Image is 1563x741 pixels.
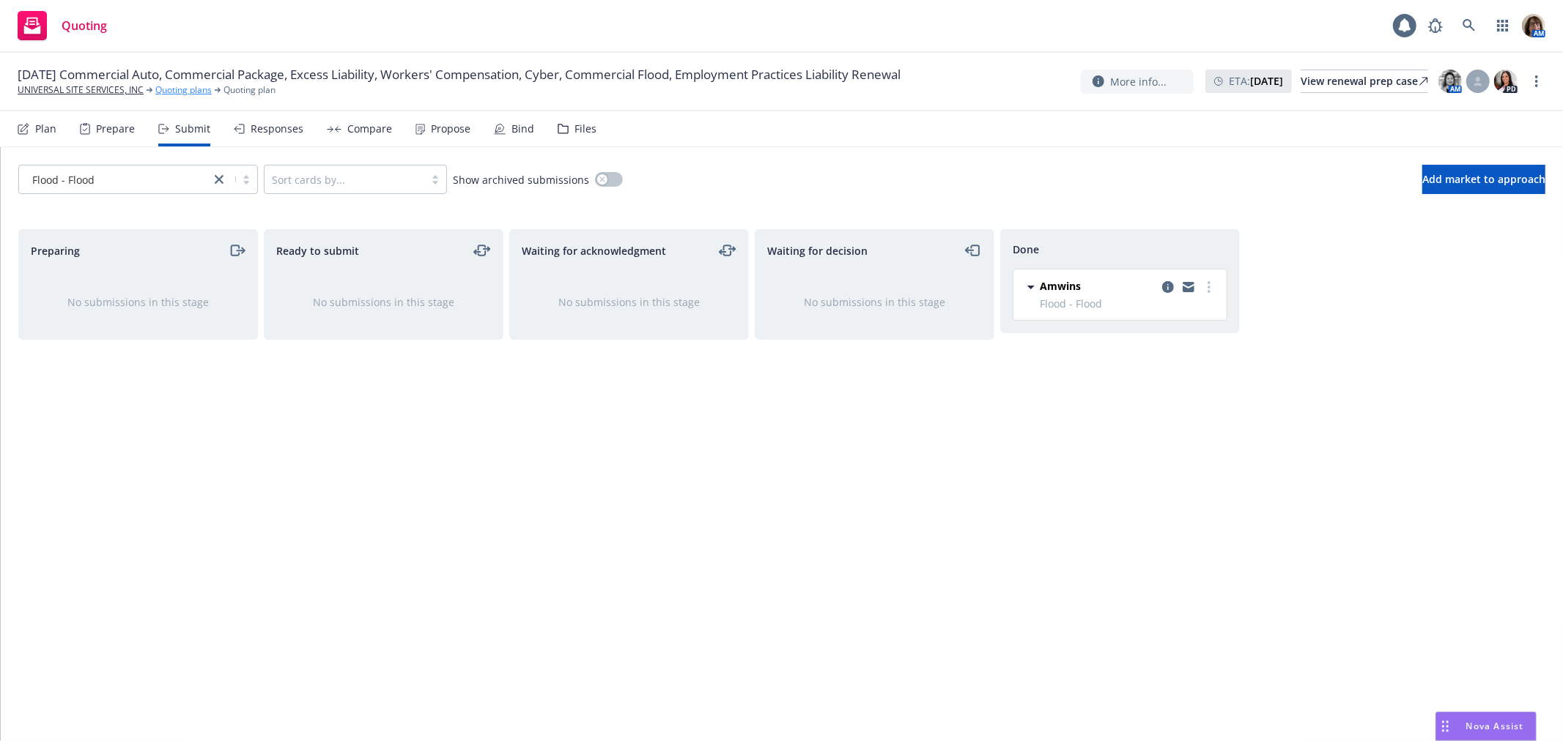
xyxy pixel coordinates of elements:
[223,83,276,97] span: Quoting plan
[1180,278,1197,296] a: copy logging email
[1422,172,1545,186] span: Add market to approach
[1229,73,1283,89] span: ETA :
[18,83,144,97] a: UNIVERSAL SITE SERVICES, INC
[276,243,359,258] span: Ready to submit
[175,123,210,135] div: Submit
[1301,70,1428,93] a: View renewal prep case
[431,123,470,135] div: Propose
[522,243,666,258] span: Waiting for acknowledgment
[228,242,245,259] a: moveRight
[1422,165,1545,194] button: Add market to approach
[251,123,303,135] div: Responses
[511,123,534,135] div: Bind
[32,172,95,187] span: Flood - Flood
[35,123,56,135] div: Plan
[1488,11,1518,40] a: Switch app
[964,242,982,259] a: moveLeft
[155,83,212,97] a: Quoting plans
[767,243,868,258] span: Waiting for decision
[574,123,596,135] div: Files
[1301,70,1428,92] div: View renewal prep case
[473,242,491,259] a: moveLeftRight
[1081,70,1194,94] button: More info...
[1528,72,1545,90] a: more
[96,123,135,135] div: Prepare
[1040,296,1218,311] span: Flood - Flood
[31,243,80,258] span: Preparing
[1466,720,1524,732] span: Nova Assist
[1159,278,1177,296] a: copy logging email
[453,172,589,187] span: Show archived submissions
[347,123,392,135] div: Compare
[779,294,970,310] div: No submissions in this stage
[1494,70,1518,93] img: photo
[1435,712,1537,741] button: Nova Assist
[210,171,228,188] a: close
[18,66,901,83] span: [DATE] Commercial Auto, Commercial Package, Excess Liability, Workers' Compensation, Cyber, Comme...
[1200,278,1218,296] a: more
[1522,14,1545,37] img: photo
[1040,278,1081,294] span: Amwins
[1013,242,1039,257] span: Done
[1110,74,1167,89] span: More info...
[62,20,107,31] span: Quoting
[1421,11,1450,40] a: Report a Bug
[26,172,203,187] span: Flood - Flood
[533,294,725,310] div: No submissions in this stage
[12,5,113,46] a: Quoting
[288,294,479,310] div: No submissions in this stage
[43,294,234,310] div: No submissions in this stage
[1438,70,1462,93] img: photo
[1455,11,1484,40] a: Search
[1250,74,1283,88] strong: [DATE]
[1436,712,1455,740] div: Drag to move
[719,242,736,259] a: moveLeftRight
